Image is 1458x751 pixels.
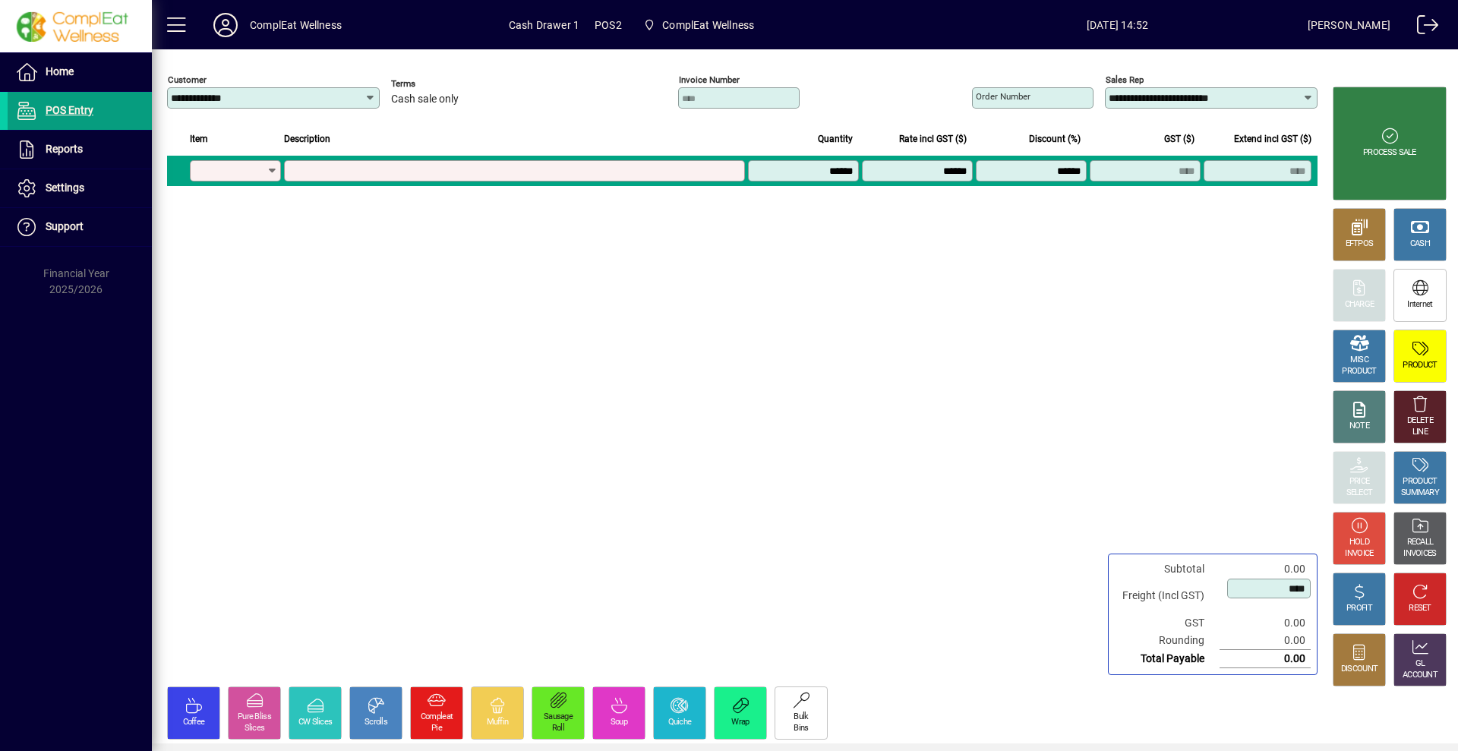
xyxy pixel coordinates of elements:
span: Support [46,220,84,232]
div: Pure Bliss [238,712,271,723]
td: Freight (Incl GST) [1115,578,1220,614]
td: Total Payable [1115,650,1220,668]
div: Scrolls [364,717,387,728]
span: Reports [46,143,83,155]
div: INVOICES [1403,548,1436,560]
div: GL [1415,658,1425,670]
div: PRICE [1349,476,1370,488]
div: Coffee [183,717,205,728]
div: MISC [1350,355,1368,366]
div: Slices [245,723,265,734]
div: PROCESS SALE [1363,147,1416,159]
mat-label: Invoice number [679,74,740,85]
span: GST ($) [1164,131,1194,147]
span: Cash sale only [391,93,459,106]
div: Quiche [668,717,692,728]
div: SUMMARY [1401,488,1439,499]
span: Settings [46,181,84,194]
button: Profile [201,11,250,39]
span: POS Entry [46,104,93,116]
div: Wrap [731,717,749,728]
span: Extend incl GST ($) [1234,131,1311,147]
a: Settings [8,169,152,207]
td: 0.00 [1220,560,1311,578]
td: GST [1115,614,1220,632]
span: Discount (%) [1029,131,1081,147]
div: Compleat [421,712,453,723]
div: SELECT [1346,488,1373,499]
div: ACCOUNT [1403,670,1437,681]
span: ComplEat Wellness [662,13,754,37]
span: Rate incl GST ($) [899,131,967,147]
div: PROFIT [1346,603,1372,614]
td: 0.00 [1220,650,1311,668]
div: ComplEat Wellness [250,13,342,37]
mat-label: Order number [976,91,1030,102]
div: CW Slices [298,717,333,728]
span: POS2 [595,13,622,37]
div: Roll [552,723,564,734]
div: Internet [1407,299,1432,311]
div: Bulk [794,712,808,723]
mat-label: Sales rep [1106,74,1144,85]
span: Quantity [818,131,853,147]
span: ComplEat Wellness [637,11,760,39]
div: DELETE [1407,415,1433,427]
a: Support [8,208,152,246]
a: Logout [1406,3,1439,52]
div: EFTPOS [1346,238,1374,250]
div: HOLD [1349,537,1369,548]
span: Terms [391,79,482,89]
span: Home [46,65,74,77]
div: PRODUCT [1342,366,1376,377]
div: Pie [431,723,442,734]
div: Bins [794,723,808,734]
td: 0.00 [1220,632,1311,650]
a: Reports [8,131,152,169]
div: DISCOUNT [1341,664,1378,675]
div: NOTE [1349,421,1369,432]
a: Home [8,53,152,91]
span: Item [190,131,208,147]
div: Muffin [487,717,509,728]
span: [DATE] 14:52 [927,13,1308,37]
span: Description [284,131,330,147]
div: RESET [1409,603,1431,614]
div: [PERSON_NAME] [1308,13,1390,37]
td: 0.00 [1220,614,1311,632]
div: PRODUCT [1403,476,1437,488]
td: Subtotal [1115,560,1220,578]
div: CASH [1410,238,1430,250]
div: PRODUCT [1403,360,1437,371]
div: Sausage [544,712,573,723]
div: INVOICE [1345,548,1373,560]
div: LINE [1412,427,1428,438]
span: Cash Drawer 1 [509,13,579,37]
div: CHARGE [1345,299,1374,311]
div: RECALL [1407,537,1434,548]
td: Rounding [1115,632,1220,650]
div: Soup [611,717,627,728]
mat-label: Customer [168,74,207,85]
